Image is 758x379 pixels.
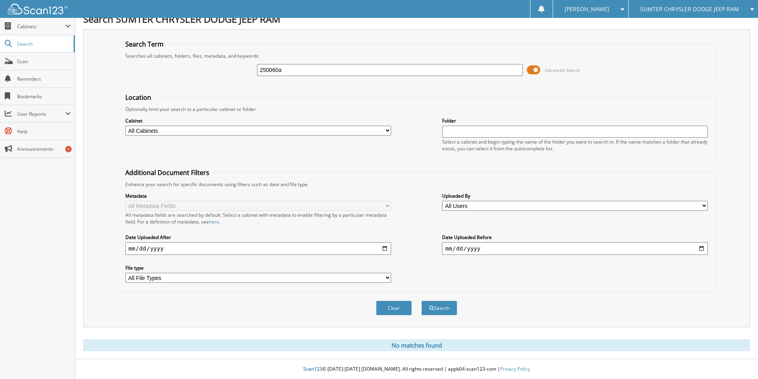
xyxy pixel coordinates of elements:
[640,7,739,12] span: SUMTER CHRYSLER DODGE JEEP RAM
[565,7,609,12] span: [PERSON_NAME]
[125,192,391,199] label: Metadata
[121,40,168,49] legend: Search Term
[17,76,71,82] span: Reminders
[65,146,72,152] div: 1
[75,360,758,379] div: © [DATE]-[DATE] [DOMAIN_NAME]. All rights reserved | appb04-scan123-com |
[17,146,71,152] span: Announcements
[121,106,712,113] div: Optionally limit your search to a particular cabinet or folder
[125,212,391,225] div: All metadata fields are searched by default. Select a cabinet with metadata to enable filtering b...
[209,218,219,225] a: here
[125,264,391,271] label: File type
[8,4,68,14] img: scan123-logo-white.svg
[442,138,708,152] div: Select a cabinet and begin typing the name of the folder you want to search in. If the name match...
[121,52,712,59] div: Searches all cabinets, folders, files, metadata, and keywords
[17,111,65,117] span: User Reports
[83,339,750,351] div: No matches found
[121,168,213,177] legend: Additional Document Filters
[303,365,322,372] span: Scan123
[17,128,71,135] span: Help
[125,117,391,124] label: Cabinet
[442,192,708,199] label: Uploaded By
[17,58,71,65] span: Scan
[125,234,391,241] label: Date Uploaded After
[17,23,65,30] span: Cabinets
[442,234,708,241] label: Date Uploaded Before
[376,301,412,315] button: Clear
[442,242,708,255] input: end
[121,93,155,102] legend: Location
[17,41,70,47] span: Search
[545,67,580,73] span: Advanced Search
[442,117,708,124] label: Folder
[500,365,530,372] a: Privacy Policy
[17,93,71,100] span: Bookmarks
[121,181,712,188] div: Enhance your search for specific documents using filters such as date and file type.
[421,301,457,315] button: Search
[125,242,391,255] input: start
[83,12,750,25] h1: Search SUMTER CHRYSLER DODGE JEEP RAM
